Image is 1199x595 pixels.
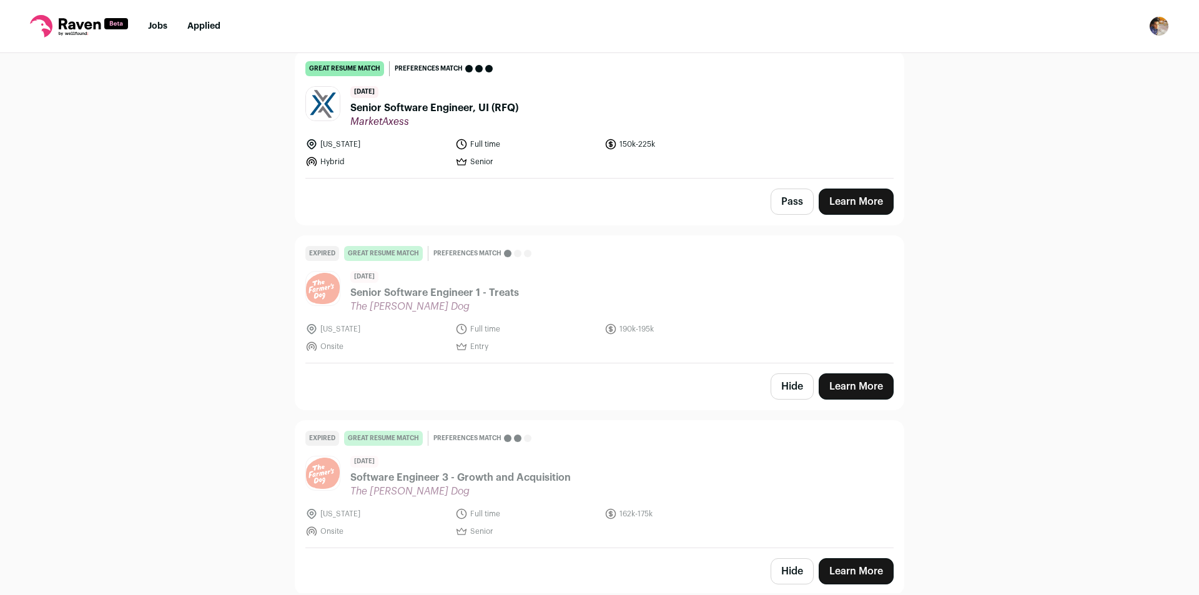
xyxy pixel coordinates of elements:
span: [DATE] [350,86,378,98]
li: 190k-195k [604,323,747,335]
button: Pass [771,189,814,215]
span: [DATE] [350,271,378,283]
li: 150k-225k [604,138,747,150]
button: Hide [771,373,814,400]
a: great resume match Preferences match [DATE] Senior Software Engineer, UI (RFQ) MarketAxess [US_ST... [295,51,904,178]
li: Full time [455,138,598,150]
li: Senior [455,155,598,168]
li: Full time [455,508,598,520]
span: [DATE] [350,456,378,468]
a: Expired great resume match Preferences match [DATE] Software Engineer 3 - Growth and Acquisition ... [295,421,904,548]
li: [US_STATE] [305,508,448,520]
span: Preferences match [395,62,463,75]
span: Preferences match [433,432,501,445]
span: Senior Software Engineer 1 - Treats [350,285,519,300]
li: Full time [455,323,598,335]
a: Learn More [819,189,894,215]
button: Hide [771,558,814,584]
li: Onsite [305,340,448,353]
a: Learn More [819,558,894,584]
img: d02b1220f8632de89f017e5fef6056d54aff72cfd12e983962ff2c0597ce3e1e.png [306,458,340,488]
li: Onsite [305,525,448,538]
div: Expired [305,246,339,261]
button: Open dropdown [1149,16,1169,36]
li: Hybrid [305,155,448,168]
span: MarketAxess [350,116,518,128]
span: Preferences match [433,247,501,260]
span: Senior Software Engineer, UI (RFQ) [350,101,518,116]
li: Entry [455,340,598,353]
a: Applied [187,22,220,31]
div: great resume match [344,431,423,446]
div: great resume match [305,61,384,76]
div: Expired [305,431,339,446]
span: The [PERSON_NAME] Dog [350,300,519,313]
li: [US_STATE] [305,323,448,335]
img: 9184699-medium_jpg [1149,16,1169,36]
img: 6d548df64de3ed5b23cf847e279e882ce1646ccacc943787b7acde84cb2c67fc.jpg [306,87,340,120]
span: The [PERSON_NAME] Dog [350,485,571,498]
li: [US_STATE] [305,138,448,150]
li: 162k-175k [604,508,747,520]
a: Jobs [148,22,167,31]
div: great resume match [344,246,423,261]
a: Expired great resume match Preferences match [DATE] Senior Software Engineer 1 - Treats The [PERS... [295,236,904,363]
a: Learn More [819,373,894,400]
img: d02b1220f8632de89f017e5fef6056d54aff72cfd12e983962ff2c0597ce3e1e.png [306,273,340,303]
li: Senior [455,525,598,538]
span: Software Engineer 3 - Growth and Acquisition [350,470,571,485]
